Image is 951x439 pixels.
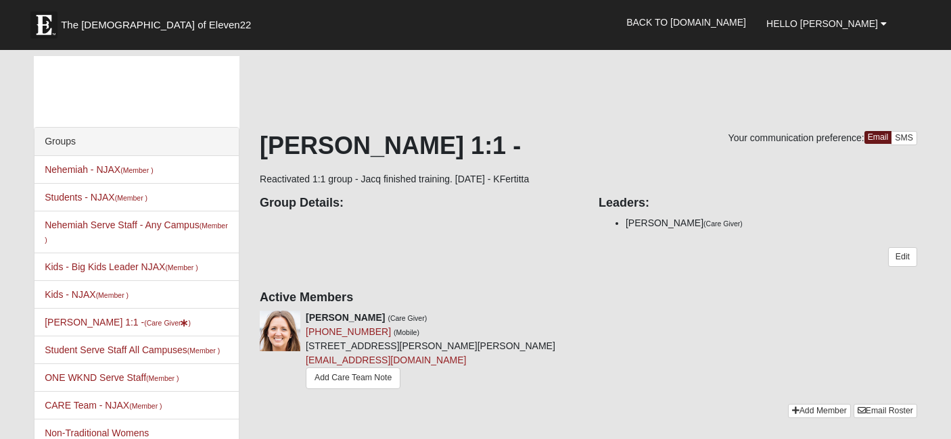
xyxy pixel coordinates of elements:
small: (Mobile) [394,328,419,336]
a: SMS [891,131,917,145]
a: [PHONE_NUMBER] [306,326,391,337]
h1: [PERSON_NAME] 1:1 - [260,131,917,160]
a: Students - NJAX(Member ) [45,192,147,203]
span: Your communication preference: [728,132,864,143]
small: (Care Giver ) [144,319,191,327]
a: Back to [DOMAIN_NAME] [616,5,756,39]
img: Eleven22 logo [30,11,57,38]
h4: Leaders: [599,196,917,211]
strong: [PERSON_NAME] [306,312,385,323]
a: The [DEMOGRAPHIC_DATA] of Eleven22 [24,5,294,38]
a: Add Care Team Note [306,367,400,388]
small: (Member ) [187,346,220,355]
span: The [DEMOGRAPHIC_DATA] of Eleven22 [61,18,251,32]
small: (Care Giver) [703,219,743,228]
span: Hello [PERSON_NAME] [766,18,878,29]
li: [PERSON_NAME] [626,216,917,230]
small: (Member ) [146,374,179,382]
small: (Member ) [96,291,129,299]
h4: Group Details: [260,196,578,211]
a: Edit [888,247,917,267]
a: Hello [PERSON_NAME] [756,7,897,41]
div: Groups [34,128,239,156]
a: Add Member [788,404,851,418]
a: Nehemiah Serve Staff - Any Campus(Member ) [45,219,228,244]
h4: Active Members [260,290,917,305]
div: [STREET_ADDRESS][PERSON_NAME][PERSON_NAME] [306,311,555,394]
small: (Care Giver) [388,314,427,322]
small: (Member ) [115,194,147,202]
a: ONE WKND Serve Staff(Member ) [45,372,179,383]
a: Email [864,131,892,144]
a: Nehemiah - NJAX(Member ) [45,164,153,175]
a: Student Serve Staff All Campuses(Member ) [45,344,220,355]
a: Kids - Big Kids Leader NJAX(Member ) [45,261,198,272]
small: (Member ) [165,263,198,272]
a: Kids - NJAX(Member ) [45,289,129,300]
a: Email Roster [854,404,917,418]
a: [PERSON_NAME] 1:1 -(Care Giver) [45,317,191,328]
small: (Member ) [45,222,228,244]
small: (Member ) [120,166,153,174]
a: [EMAIL_ADDRESS][DOMAIN_NAME] [306,355,466,365]
small: (Member ) [129,402,162,410]
div: Reactivated 1:1 group - Jacq finished training. [DATE] - KFertitta [260,131,917,404]
a: CARE Team - NJAX(Member ) [45,400,162,411]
